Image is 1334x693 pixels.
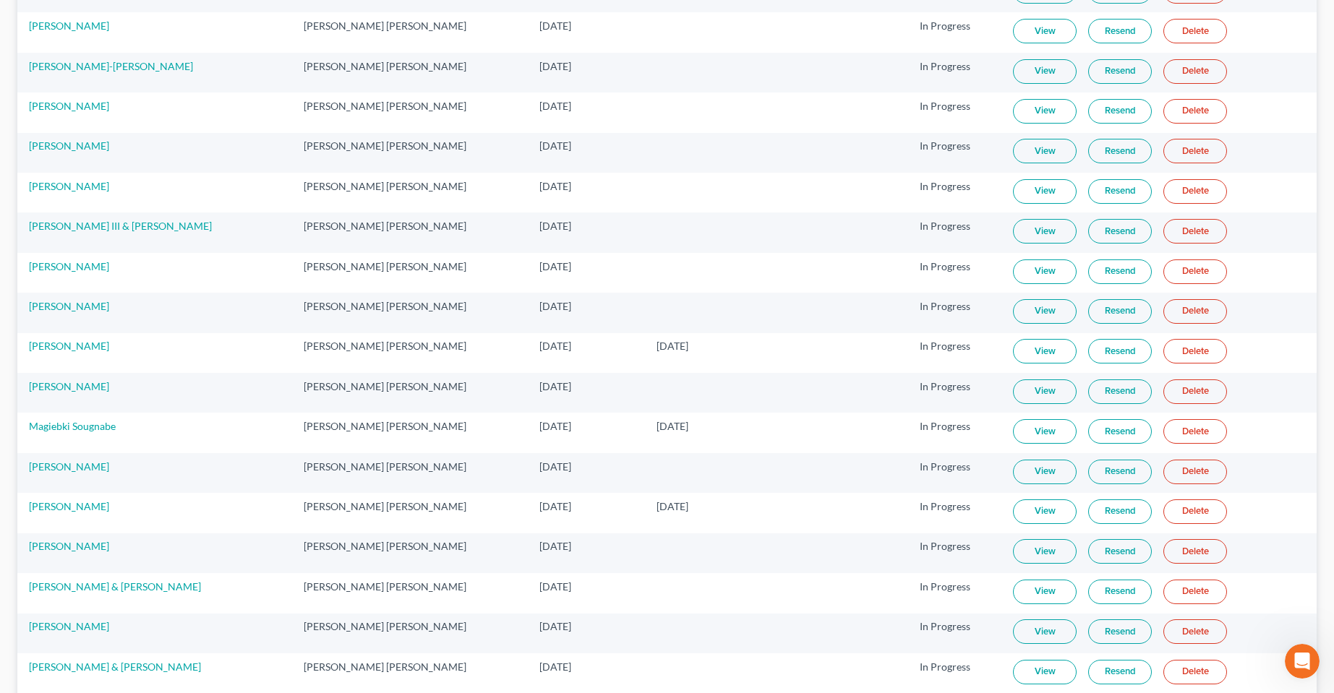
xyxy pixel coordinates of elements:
div: Katie says… [12,317,278,374]
div: I see what you're saying. Sorry, I thought you meant you were still using my earlier fix of resen... [12,38,237,126]
a: Delete [1163,339,1227,363]
a: Delete [1163,580,1227,604]
a: [PERSON_NAME] [29,500,109,512]
a: Resend [1088,219,1152,244]
button: Home [226,6,254,33]
a: Delete [1163,499,1227,524]
div: :) [247,184,278,216]
div: [DATE] [12,374,278,394]
a: Resend [1088,379,1152,404]
span: [DATE] [657,500,688,512]
a: Delete [1163,299,1227,324]
a: Delete [1163,419,1227,444]
a: Resend [1088,139,1152,163]
h1: [PERSON_NAME] [70,7,164,18]
span: [DATE] [539,540,571,552]
a: Delete [1163,99,1227,124]
a: Resend [1088,179,1152,204]
div: I'm heading out for the day/week now, however. I'm happy to help test again next week and I hope ... [64,226,266,297]
a: Delete [1163,139,1227,163]
a: Resend [1088,19,1152,43]
a: [PERSON_NAME] [29,380,109,392]
div: Thank you, you have a nice weekend too! [23,326,226,354]
div: Close [254,6,280,32]
a: [PERSON_NAME] [29,620,109,632]
button: Send a message… [248,468,271,491]
a: [PERSON_NAME] III & [PERSON_NAME] [29,220,212,232]
a: Resend [1088,619,1152,644]
a: [PERSON_NAME] [29,260,109,272]
td: In Progress [908,333,1001,373]
span: [DATE] [539,20,571,32]
a: [PERSON_NAME] & [PERSON_NAME] [29,660,201,673]
td: In Progress [908,53,1001,92]
a: Delete [1163,660,1227,684]
div: I see what you're saying. Sorry, I thought you meant you were still using my earlier fix of resen... [23,46,226,117]
span: [DATE] [539,100,571,112]
td: In Progress [908,653,1001,693]
td: [PERSON_NAME] [PERSON_NAME] [292,653,528,693]
span: [DATE] [539,300,571,312]
a: Delete [1163,19,1227,43]
td: [PERSON_NAME] [PERSON_NAME] [292,413,528,452]
td: [PERSON_NAME] [PERSON_NAME] [292,533,528,573]
img: Profile image for Katie [41,8,64,31]
a: [PERSON_NAME] & [PERSON_NAME] [29,580,201,593]
div: Thank you, you have a nice weekend too! [12,317,237,363]
a: Resend [1088,339,1152,363]
div: No ma'am. I was testing the product for you. [64,146,266,174]
td: [PERSON_NAME] [PERSON_NAME] [292,12,528,52]
a: Delete [1163,179,1227,204]
a: [PERSON_NAME] [29,20,109,32]
button: go back [9,6,37,33]
a: Resend [1088,460,1152,484]
td: In Progress [908,253,1001,293]
td: In Progress [908,614,1001,653]
a: [PERSON_NAME] [29,139,109,152]
td: [PERSON_NAME] [PERSON_NAME] [292,293,528,332]
div: Chas says… [12,394,278,508]
a: [PERSON_NAME] [29,180,109,192]
button: Gif picker [46,473,57,485]
a: Resend [1088,419,1152,444]
span: [DATE] [539,180,571,192]
span: [DATE] [539,580,571,593]
span: [DATE] [657,420,688,432]
a: Resend [1088,299,1152,324]
a: View [1013,219,1077,244]
td: In Progress [908,533,1001,573]
td: In Progress [908,212,1001,252]
p: Active [70,18,99,33]
span: [DATE] [539,380,571,392]
td: In Progress [908,12,1001,52]
td: In Progress [908,453,1001,493]
td: In Progress [908,133,1001,173]
a: [PERSON_NAME] [29,300,109,312]
a: [PERSON_NAME]-[PERSON_NAME] [29,60,193,72]
a: Delete [1163,259,1227,284]
a: View [1013,580,1077,604]
button: Start recording [92,473,103,485]
a: Delete [1163,539,1227,564]
td: [PERSON_NAME] [PERSON_NAME] [292,212,528,252]
a: View [1013,499,1077,524]
td: In Progress [908,413,1001,452]
div: Hi [PERSON_NAME] - I hope you had a good weekend! We're still broken here. We created a brand new... [64,403,266,488]
a: View [1013,339,1077,363]
td: [PERSON_NAME] [PERSON_NAME] [292,253,528,293]
a: View [1013,19,1077,43]
a: Resend [1088,580,1152,604]
a: [PERSON_NAME] [29,460,109,473]
a: View [1013,460,1077,484]
span: [DATE] [539,139,571,152]
span: [DATE] [539,500,571,512]
a: Resend [1088,660,1152,684]
div: I'm heading out for the day/week now, however. I'm happy to help test again next week and I hope ... [52,218,278,306]
a: View [1013,539,1077,564]
a: View [1013,179,1077,204]
td: [PERSON_NAME] [PERSON_NAME] [292,92,528,132]
a: View [1013,379,1077,404]
div: :) [259,193,266,207]
td: [PERSON_NAME] [PERSON_NAME] [292,133,528,173]
a: View [1013,59,1077,84]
